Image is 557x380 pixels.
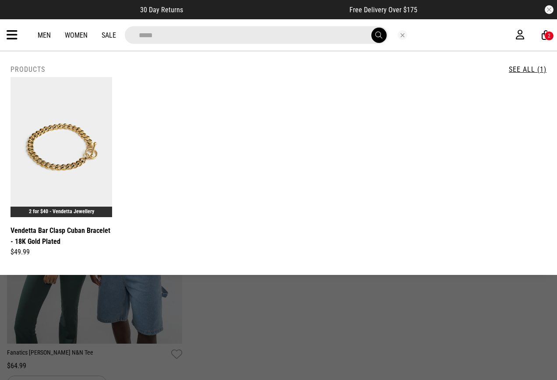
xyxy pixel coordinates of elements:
a: Vendetta Bar Clasp Cuban Bracelet - 18K Gold Plated [11,225,112,247]
a: Sale [102,31,116,39]
div: 2 [548,33,550,39]
span: Free Delivery Over $175 [349,6,417,14]
button: Close search [398,30,407,40]
a: Men [38,31,51,39]
iframe: Customer reviews powered by Trustpilot [201,5,332,14]
a: 2 [542,31,550,40]
a: Women [65,31,88,39]
a: See All (1) [509,65,546,74]
span: 30 Day Returns [140,6,183,14]
h2: Products [11,65,45,74]
a: 2 for $40 - Vendetta Jewellery [29,208,94,215]
div: $49.99 [11,247,112,257]
button: Open LiveChat chat widget [7,4,33,30]
img: Vendetta Bar Clasp Cuban Bracelet - 18k Gold Plated in Gold [11,77,112,217]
